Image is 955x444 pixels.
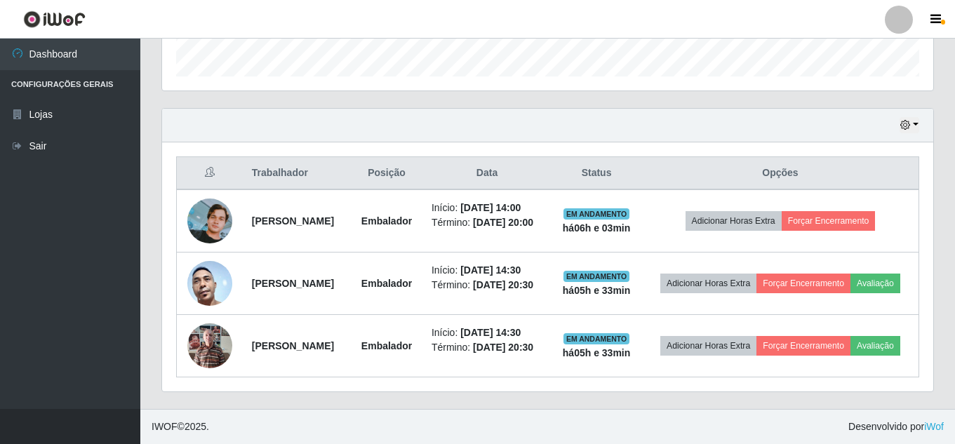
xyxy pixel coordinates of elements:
th: Status [551,157,642,190]
span: © 2025 . [152,419,209,434]
time: [DATE] 20:00 [473,217,533,228]
img: CoreUI Logo [23,11,86,28]
strong: Embalador [361,215,412,227]
button: Avaliação [850,336,900,356]
button: Adicionar Horas Extra [660,336,756,356]
th: Opções [642,157,919,190]
a: iWof [924,421,944,432]
li: Início: [432,201,542,215]
time: [DATE] 20:30 [473,342,533,353]
img: 1713284102514.jpeg [187,199,232,243]
button: Adicionar Horas Extra [660,274,756,293]
strong: [PERSON_NAME] [252,215,334,227]
button: Forçar Encerramento [756,274,850,293]
strong: Embalador [361,278,412,289]
span: EM ANDAMENTO [563,333,630,344]
button: Forçar Encerramento [756,336,850,356]
th: Posição [350,157,423,190]
span: EM ANDAMENTO [563,271,630,282]
img: 1753363159449.jpeg [187,316,232,375]
li: Término: [432,278,542,292]
li: Início: [432,325,542,340]
span: Desenvolvido por [848,419,944,434]
strong: Embalador [361,340,412,351]
time: [DATE] 14:30 [460,327,521,338]
time: [DATE] 14:00 [460,202,521,213]
strong: há 05 h e 33 min [563,285,631,296]
span: EM ANDAMENTO [563,208,630,220]
strong: [PERSON_NAME] [252,278,334,289]
th: Data [423,157,551,190]
time: [DATE] 14:30 [460,264,521,276]
time: [DATE] 20:30 [473,279,533,290]
span: IWOF [152,421,178,432]
strong: [PERSON_NAME] [252,340,334,351]
button: Avaliação [850,274,900,293]
li: Término: [432,215,542,230]
img: 1744826820046.jpeg [187,236,232,330]
li: Término: [432,340,542,355]
li: Início: [432,263,542,278]
strong: há 05 h e 33 min [563,347,631,358]
button: Forçar Encerramento [782,211,876,231]
strong: há 06 h e 03 min [563,222,631,234]
th: Trabalhador [243,157,350,190]
button: Adicionar Horas Extra [686,211,782,231]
